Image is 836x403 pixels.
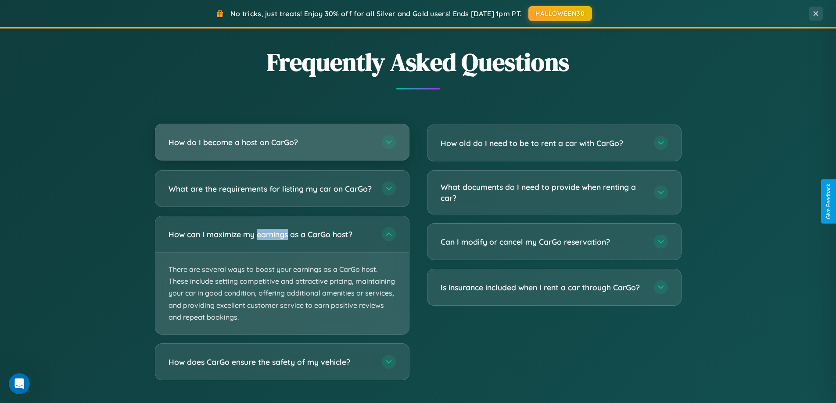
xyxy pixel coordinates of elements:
[441,282,645,293] h3: Is insurance included when I rent a car through CarGo?
[155,253,409,334] p: There are several ways to boost your earnings as a CarGo host. These include setting competitive ...
[441,138,645,149] h3: How old do I need to be to rent a car with CarGo?
[825,184,832,219] div: Give Feedback
[9,373,30,394] iframe: Intercom live chat
[155,45,682,79] h2: Frequently Asked Questions
[169,137,373,148] h3: How do I become a host on CarGo?
[169,229,373,240] h3: How can I maximize my earnings as a CarGo host?
[230,9,522,18] span: No tricks, just treats! Enjoy 30% off for all Silver and Gold users! Ends [DATE] 1pm PT.
[528,6,592,21] button: HALLOWEEN30
[441,182,645,203] h3: What documents do I need to provide when renting a car?
[169,357,373,367] h3: How does CarGo ensure the safety of my vehicle?
[169,183,373,194] h3: What are the requirements for listing my car on CarGo?
[441,236,645,247] h3: Can I modify or cancel my CarGo reservation?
